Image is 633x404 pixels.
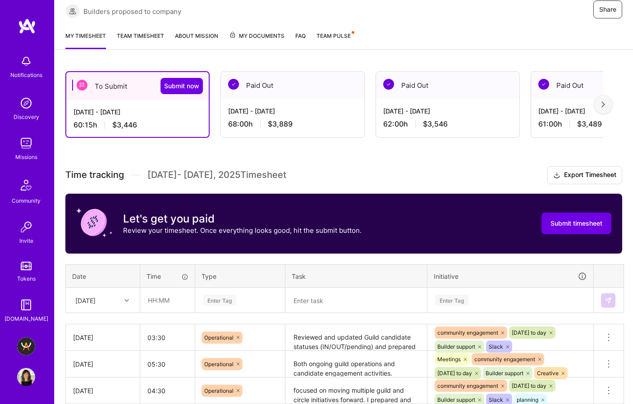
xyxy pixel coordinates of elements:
[147,169,286,181] span: [DATE] - [DATE] , 2025 Timesheet
[76,204,112,241] img: coin
[599,5,616,14] span: Share
[316,32,351,39] span: Team Pulse
[538,79,549,90] img: Paid Out
[140,379,195,403] input: HH:MM
[553,171,560,180] i: icon Download
[123,212,362,226] h3: Let's get you paid
[147,272,188,281] div: Time
[66,264,140,288] th: Date
[434,271,587,281] div: Initiative
[437,343,475,350] span: Builder support
[75,295,96,305] div: [DATE]
[537,370,559,377] span: Creative
[605,297,612,304] img: Submit
[17,134,35,152] img: teamwork
[474,356,535,363] span: community engagement
[73,386,133,395] div: [DATE]
[228,119,357,129] div: 68:00 h
[17,337,35,355] img: A.Team - Grow A.Team's Community & Demand
[65,169,124,181] span: Time tracking
[486,370,523,377] span: Builder support
[140,352,195,376] input: HH:MM
[195,264,285,288] th: Type
[17,296,35,314] img: guide book
[18,18,36,34] img: logo
[286,352,426,377] textarea: Both ongoing guild operations and candidate engagement activities. I managed and coordinated mult...
[10,70,42,80] div: Notifications
[17,368,35,386] img: User Avatar
[550,219,602,228] span: Submit timesheet
[203,293,236,307] div: Enter Tag
[175,31,218,49] a: About Mission
[541,213,611,234] button: Submit timesheet
[15,152,37,162] div: Missions
[512,382,546,389] span: [DATE] to day
[66,72,209,100] div: To Submit
[65,31,106,49] a: My timesheet
[17,52,35,70] img: bell
[437,382,498,389] span: community engagement
[229,31,284,41] span: My Documents
[286,378,426,403] textarea: focused on moving multiple guild and circle initiatives forward. I prepared and refined detailed ...
[204,361,234,368] span: Operational
[577,119,602,129] span: $3,489
[517,396,538,403] span: planning
[112,120,137,130] span: $3,446
[285,264,427,288] th: Task
[512,329,546,336] span: [DATE] to day
[15,368,37,386] a: User Avatar
[17,218,35,236] img: Invite
[316,31,353,49] a: Team Pulse
[117,31,164,49] a: Team timesheet
[73,107,202,117] div: [DATE] - [DATE]
[286,325,426,350] textarea: Reviewed and updated Guild candidate statuses (IN/OUT/pending) and prepared Admin Notes. Compiled...
[221,72,364,99] div: Paid Out
[123,226,362,235] p: Review your timesheet. Once everything looks good, hit the submit button.
[295,31,306,49] a: FAQ
[229,31,284,49] a: My Documents
[383,106,512,116] div: [DATE] - [DATE]
[65,4,80,18] img: Builders proposed to company
[73,333,133,342] div: [DATE]
[77,80,87,91] img: To Submit
[73,359,133,369] div: [DATE]
[17,274,36,283] div: Tokens
[204,387,234,394] span: Operational
[161,78,203,94] button: Submit now
[437,370,472,377] span: [DATE] to day
[489,396,503,403] span: Slack
[140,326,195,350] input: HH:MM
[376,72,519,99] div: Paid Out
[5,314,48,323] div: [DOMAIN_NAME]
[593,0,622,18] button: Share
[21,262,32,270] img: tokens
[83,7,181,16] span: Builders proposed to company
[15,337,37,355] a: A.Team - Grow A.Team's Community & Demand
[383,119,512,129] div: 62:00 h
[73,120,202,130] div: 60:15 h
[228,106,357,116] div: [DATE] - [DATE]
[14,112,39,122] div: Discovery
[15,174,37,196] img: Community
[12,196,41,205] div: Community
[437,329,498,336] span: community engagement
[204,334,234,341] span: Operational
[19,236,33,245] div: Invite
[435,293,468,307] div: Enter Tag
[17,94,35,112] img: discovery
[437,396,475,403] span: Builder support
[124,298,129,303] i: icon Chevron
[383,79,394,90] img: Paid Out
[423,119,448,129] span: $3,546
[268,119,293,129] span: $3,889
[547,166,622,184] button: Export Timesheet
[228,79,239,90] img: Paid Out
[489,343,503,350] span: Slack
[141,288,194,312] input: HH:MM
[437,356,461,363] span: Meetings
[601,101,605,108] img: right
[164,82,199,91] span: Submit now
